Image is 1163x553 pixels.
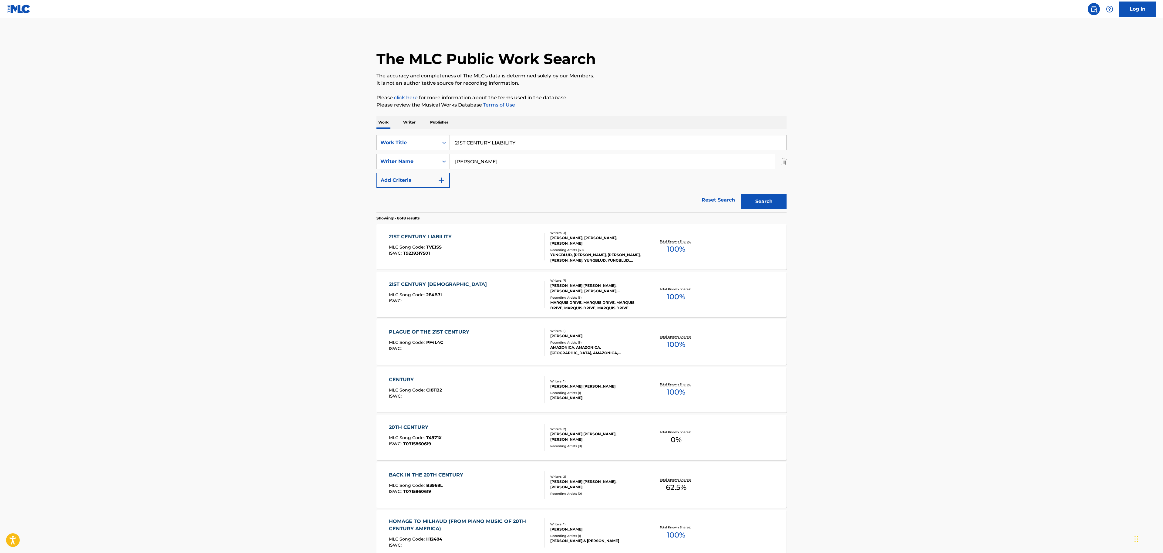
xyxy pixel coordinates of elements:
[389,518,540,532] div: HOMAGE TO MILHAUD (FROM PIANO MUSIC OF 20TH CENTURY AMERICA)
[1133,524,1163,553] iframe: Chat Widget
[666,482,686,493] span: 62.5 %
[660,334,692,339] p: Total Known Shares:
[376,80,787,87] p: It is not an authoritative source for recording information.
[667,530,685,541] span: 100 %
[660,477,692,482] p: Total Known Shares:
[550,278,642,283] div: Writers ( 7 )
[550,333,642,339] div: [PERSON_NAME]
[667,244,685,255] span: 100 %
[389,281,490,288] div: 21ST CENTURY [DEMOGRAPHIC_DATA]
[389,298,403,304] span: ISWC :
[426,483,443,488] span: B3968L
[376,50,596,68] h1: The MLC Public Work Search
[389,536,426,542] span: MLC Song Code :
[380,139,435,146] div: Work Title
[389,328,472,336] div: PLAGUE OF THE 21ST CENTURY
[376,135,787,212] form: Search Form
[550,474,642,479] div: Writers ( 2 )
[426,435,442,440] span: T4971X
[389,393,403,399] span: ISWC :
[7,5,31,13] img: MLC Logo
[667,291,685,302] span: 100 %
[389,340,426,345] span: MLC Song Code :
[1104,3,1116,15] div: Help
[401,116,417,129] p: Writer
[380,158,435,165] div: Writer Name
[426,536,442,542] span: H12484
[550,384,642,389] div: [PERSON_NAME] [PERSON_NAME]
[550,252,642,263] div: YUNGBLUD, [PERSON_NAME], [PERSON_NAME], [PERSON_NAME], YUNGBLUD, YUNGBLUD, YUNGBLUD
[376,101,787,109] p: Please review the Musical Works Database
[403,441,431,446] span: T0715860619
[376,215,420,221] p: Showing 1 - 8 of 8 results
[550,340,642,345] div: Recording Artists ( 5 )
[403,489,431,494] span: T0715860619
[389,250,403,256] span: ISWC :
[550,379,642,384] div: Writers ( 1 )
[667,339,685,350] span: 100 %
[550,491,642,496] div: Recording Artists ( 0 )
[1088,3,1100,15] a: Public Search
[550,427,642,431] div: Writers ( 2 )
[550,522,642,527] div: Writers ( 1 )
[660,382,692,387] p: Total Known Shares:
[1106,5,1113,13] img: help
[482,102,515,108] a: Terms of Use
[550,300,642,311] div: MARQUIS DRIVE, MARQUIS DRIVE, MARQUIS DRIVE, MARQUIS DRIVE, MARQUIS DRIVE
[660,430,692,434] p: Total Known Shares:
[389,489,403,494] span: ISWC :
[428,116,450,129] p: Publisher
[550,295,642,300] div: Recording Artists ( 5 )
[550,235,642,246] div: [PERSON_NAME], [PERSON_NAME], [PERSON_NAME]
[1119,2,1156,17] a: Log In
[550,248,642,252] div: Recording Artists ( 60 )
[426,340,443,345] span: PF4L4C
[403,250,430,256] span: T9239317501
[426,244,442,250] span: TVE1SS
[667,387,685,398] span: 100 %
[426,292,442,297] span: 2E4B7I
[550,283,642,294] div: [PERSON_NAME] [PERSON_NAME], [PERSON_NAME], [PERSON_NAME], [PERSON_NAME], [PERSON_NAME] [PERSON_N...
[550,534,642,538] div: Recording Artists ( 1 )
[1090,5,1097,13] img: search
[376,272,787,317] a: 21ST CENTURY [DEMOGRAPHIC_DATA]MLC Song Code:2E4B7IISWC:Writers (7)[PERSON_NAME] [PERSON_NAME], [...
[550,391,642,395] div: Recording Artists ( 1 )
[376,462,787,508] a: BACK IN THE 20TH CENTURYMLC Song Code:B3968LISWC:T0715860619Writers (2)[PERSON_NAME] [PERSON_NAME...
[389,542,403,548] span: ISWC :
[389,346,403,351] span: ISWC :
[550,444,642,448] div: Recording Artists ( 0 )
[550,345,642,356] div: AMAZONICA, AMAZONICA, [GEOGRAPHIC_DATA], AMAZONICA, AMAZONICA
[389,441,403,446] span: ISWC :
[389,435,426,440] span: MLC Song Code :
[389,424,442,431] div: 20TH CENTURY
[550,395,642,401] div: [PERSON_NAME]
[376,72,787,80] p: The accuracy and completeness of The MLC's data is determined solely by our Members.
[699,193,738,207] a: Reset Search
[660,287,692,291] p: Total Known Shares:
[438,177,445,184] img: 9d2ae6d4665cec9f34b9.svg
[660,525,692,530] p: Total Known Shares:
[376,116,390,129] p: Work
[1134,530,1138,548] div: Drag
[389,233,455,240] div: 21ST CENTURY LIABILITY
[389,483,426,488] span: MLC Song Code :
[389,376,442,383] div: CENTURY
[376,224,787,270] a: 21ST CENTURY LIABILITYMLC Song Code:TVE1SSISWC:T9239317501Writers (3)[PERSON_NAME], [PERSON_NAME]...
[780,154,787,169] img: Delete Criterion
[394,95,418,100] a: click here
[550,329,642,333] div: Writers ( 1 )
[671,434,682,445] span: 0 %
[660,239,692,244] p: Total Known Shares:
[376,415,787,460] a: 20TH CENTURYMLC Song Code:T4971XISWC:T0715860619Writers (2)[PERSON_NAME] [PERSON_NAME], [PERSON_N...
[426,387,442,393] span: CI8TB2
[741,194,787,209] button: Search
[550,527,642,532] div: [PERSON_NAME]
[376,319,787,365] a: PLAGUE OF THE 21ST CENTURYMLC Song Code:PF4L4CISWC:Writers (1)[PERSON_NAME]Recording Artists (5)A...
[376,173,450,188] button: Add Criteria
[389,292,426,297] span: MLC Song Code :
[550,538,642,544] div: [PERSON_NAME] & [PERSON_NAME]
[550,231,642,235] div: Writers ( 3 )
[376,94,787,101] p: Please for more information about the terms used in the database.
[376,367,787,412] a: CENTURYMLC Song Code:CI8TB2ISWC:Writers (1)[PERSON_NAME] [PERSON_NAME]Recording Artists (1)[PERSO...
